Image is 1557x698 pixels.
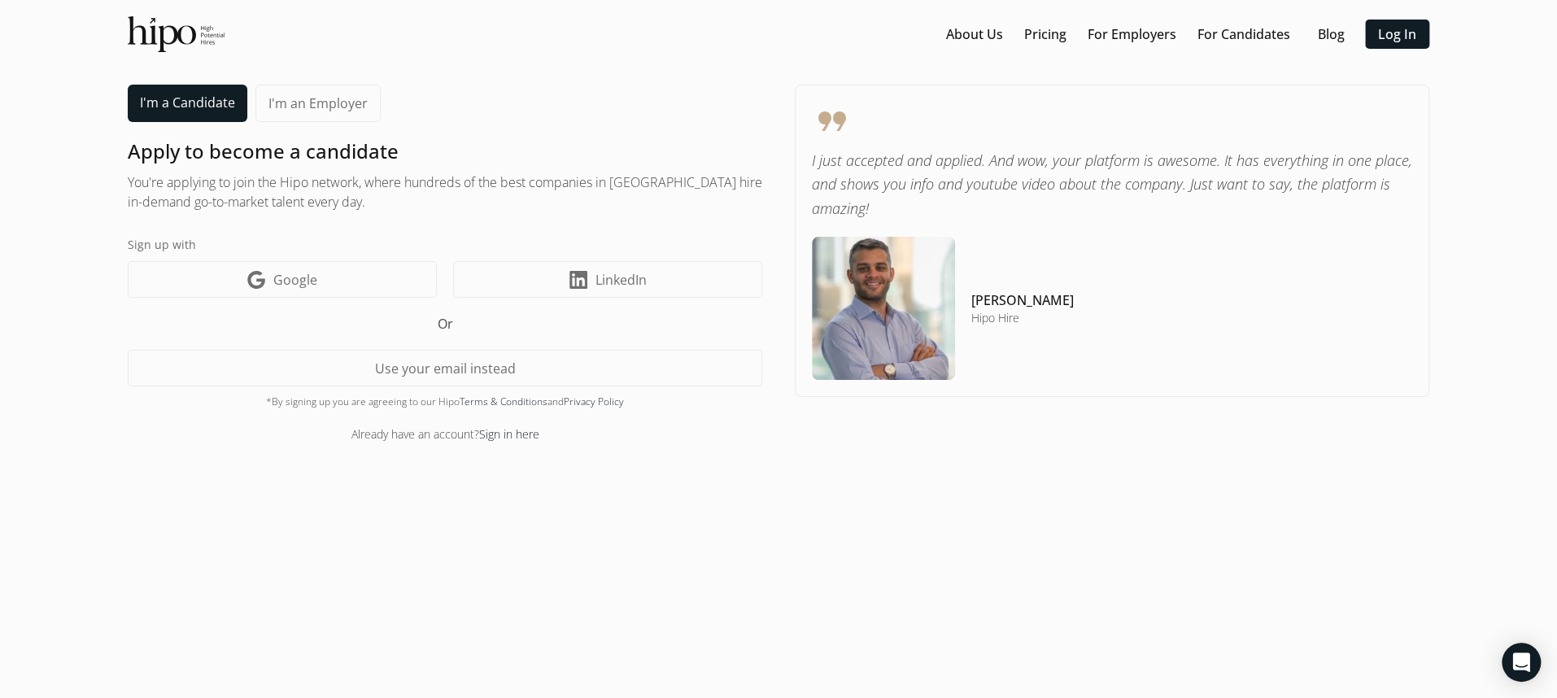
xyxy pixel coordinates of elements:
p: I just accepted and applied. And wow, your platform is awesome. It has everything in one place, a... [812,149,1412,220]
a: Pricing [1024,24,1066,44]
a: Google [128,261,437,298]
button: Log In [1365,20,1429,49]
a: I'm an Employer [255,85,381,122]
label: Sign up with [128,236,762,253]
div: Already have an account? [128,425,762,443]
a: Sign in here [479,426,539,442]
button: Use your email instead [128,350,762,386]
a: Terms & Conditions [460,395,547,408]
h1: Apply to become a candidate [128,138,762,164]
a: For Candidates [1197,24,1290,44]
a: LinkedIn [453,261,762,298]
a: For Employers [1088,24,1176,44]
a: Privacy Policy [564,395,624,408]
div: *By signing up you are agreeing to our Hipo and [128,395,762,409]
button: Pricing [1018,20,1073,49]
h5: Or [128,314,762,334]
span: format_quote [812,102,1412,141]
img: official-logo [128,16,225,52]
div: Open Intercom Messenger [1502,643,1541,682]
a: I'm a Candidate [128,85,247,122]
h4: [PERSON_NAME] [971,290,1074,310]
span: LinkedIn [595,270,647,290]
button: About Us [940,20,1010,49]
button: For Employers [1081,20,1183,49]
img: testimonial-image [812,237,955,380]
a: About Us [946,24,1003,44]
a: Log In [1378,24,1416,44]
a: Blog [1318,24,1345,44]
button: Blog [1305,20,1357,49]
span: Google [273,270,317,290]
h5: Hipo Hire [971,310,1074,326]
button: For Candidates [1191,20,1297,49]
h2: You're applying to join the Hipo network, where hundreds of the best companies in [GEOGRAPHIC_DAT... [128,172,762,212]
